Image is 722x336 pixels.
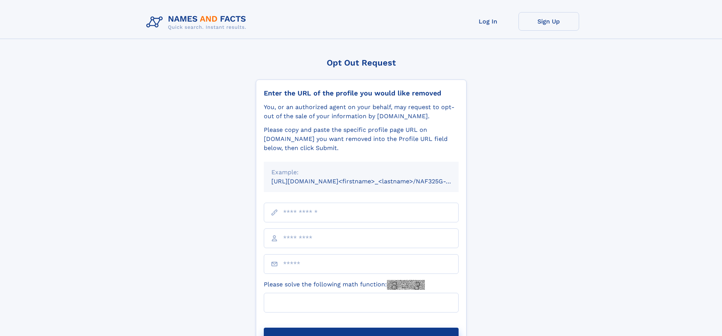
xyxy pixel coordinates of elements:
[143,12,252,33] img: Logo Names and Facts
[256,58,467,67] div: Opt Out Request
[458,12,518,31] a: Log In
[518,12,579,31] a: Sign Up
[264,103,459,121] div: You, or an authorized agent on your behalf, may request to opt-out of the sale of your informatio...
[264,125,459,153] div: Please copy and paste the specific profile page URL on [DOMAIN_NAME] you want removed into the Pr...
[271,168,451,177] div: Example:
[264,280,425,290] label: Please solve the following math function:
[271,178,473,185] small: [URL][DOMAIN_NAME]<firstname>_<lastname>/NAF325G-xxxxxxxx
[264,89,459,97] div: Enter the URL of the profile you would like removed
